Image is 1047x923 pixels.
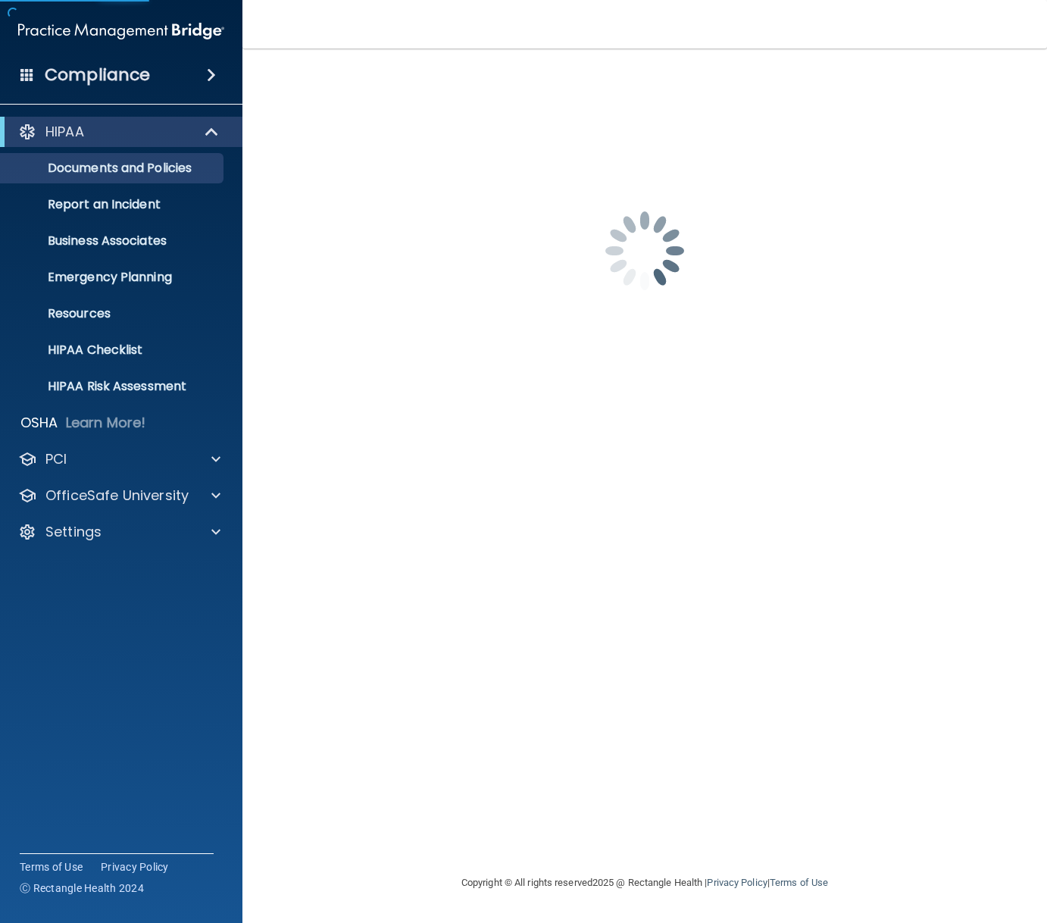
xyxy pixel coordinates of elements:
[368,859,921,907] div: Copyright © All rights reserved 2025 @ Rectangle Health | |
[707,877,767,888] a: Privacy Policy
[45,64,150,86] h4: Compliance
[66,414,146,432] p: Learn More!
[10,306,217,321] p: Resources
[10,197,217,212] p: Report an Incident
[18,123,220,141] a: HIPAA
[10,343,217,358] p: HIPAA Checklist
[770,877,828,888] a: Terms of Use
[45,523,102,541] p: Settings
[18,450,220,468] a: PCI
[10,161,217,176] p: Documents and Policies
[20,859,83,875] a: Terms of Use
[10,270,217,285] p: Emergency Planning
[10,233,217,249] p: Business Associates
[18,523,220,541] a: Settings
[45,450,67,468] p: PCI
[10,379,217,394] p: HIPAA Risk Assessment
[45,123,84,141] p: HIPAA
[18,16,224,46] img: PMB logo
[20,414,58,432] p: OSHA
[20,881,144,896] span: Ⓒ Rectangle Health 2024
[18,487,220,505] a: OfficeSafe University
[101,859,169,875] a: Privacy Policy
[569,175,720,327] img: spinner.e123f6fc.gif
[45,487,189,505] p: OfficeSafe University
